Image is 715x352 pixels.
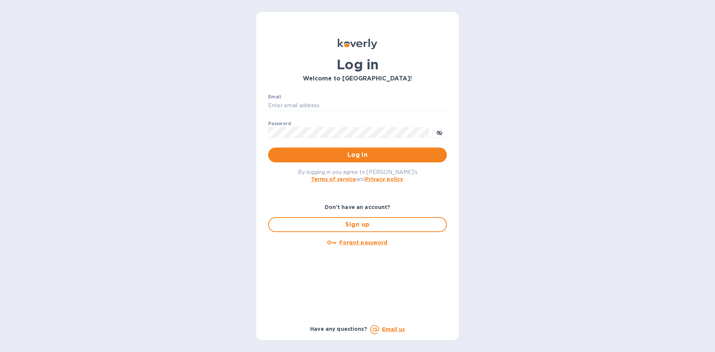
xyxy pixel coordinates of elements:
[338,39,377,49] img: Koverly
[274,150,441,159] span: Log in
[268,217,447,232] button: Sign up
[310,326,367,332] b: Have any questions?
[268,57,447,72] h1: Log in
[298,169,417,182] span: By logging in you agree to [PERSON_NAME]'s and .
[268,121,291,126] label: Password
[268,148,447,162] button: Log in
[268,100,447,111] input: Enter email address
[268,95,281,99] label: Email
[382,326,405,332] a: Email us
[275,220,440,229] span: Sign up
[339,240,387,245] u: Forgot password
[325,204,391,210] b: Don't have an account?
[432,125,447,140] button: toggle password visibility
[268,75,447,82] h3: Welcome to [GEOGRAPHIC_DATA]!
[311,176,356,182] a: Terms of service
[365,176,403,182] a: Privacy policy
